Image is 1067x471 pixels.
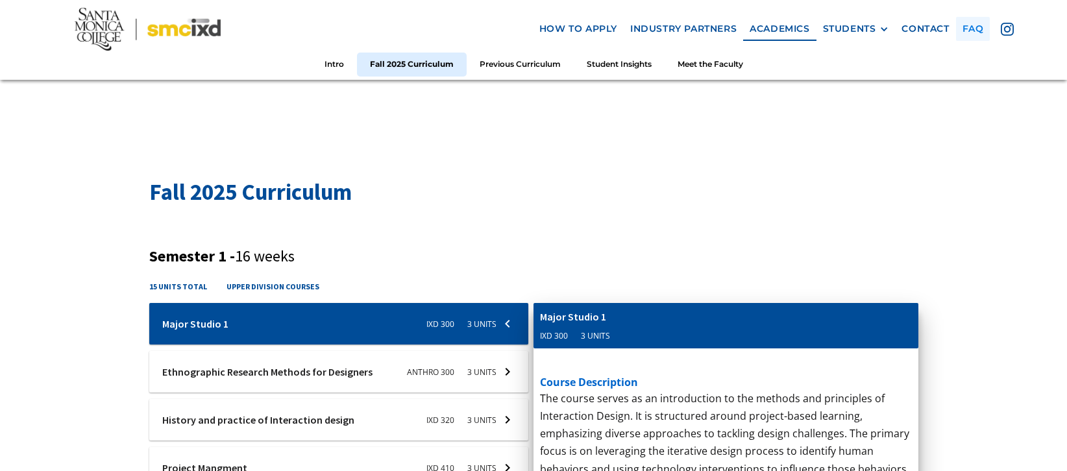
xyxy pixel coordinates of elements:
a: contact [895,17,955,41]
a: Academics [743,17,816,41]
a: industry partners [624,17,743,41]
span: 16 weeks [235,246,295,266]
h2: Fall 2025 Curriculum [149,176,918,208]
div: STUDENTS [823,23,876,34]
a: Meet the Faculty [665,53,756,77]
h3: Semester 1 - [149,247,918,266]
div: STUDENTS [823,23,889,34]
a: Student Insights [574,53,665,77]
a: how to apply [533,17,624,41]
img: Santa Monica College - SMC IxD logo [75,8,220,51]
a: Intro [312,53,357,77]
a: Fall 2025 Curriculum [357,53,467,77]
img: icon - instagram [1001,23,1014,36]
a: Previous Curriculum [467,53,574,77]
h4: 15 units total [149,280,207,293]
a: faq [956,17,990,41]
h4: upper division courses [227,280,319,293]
